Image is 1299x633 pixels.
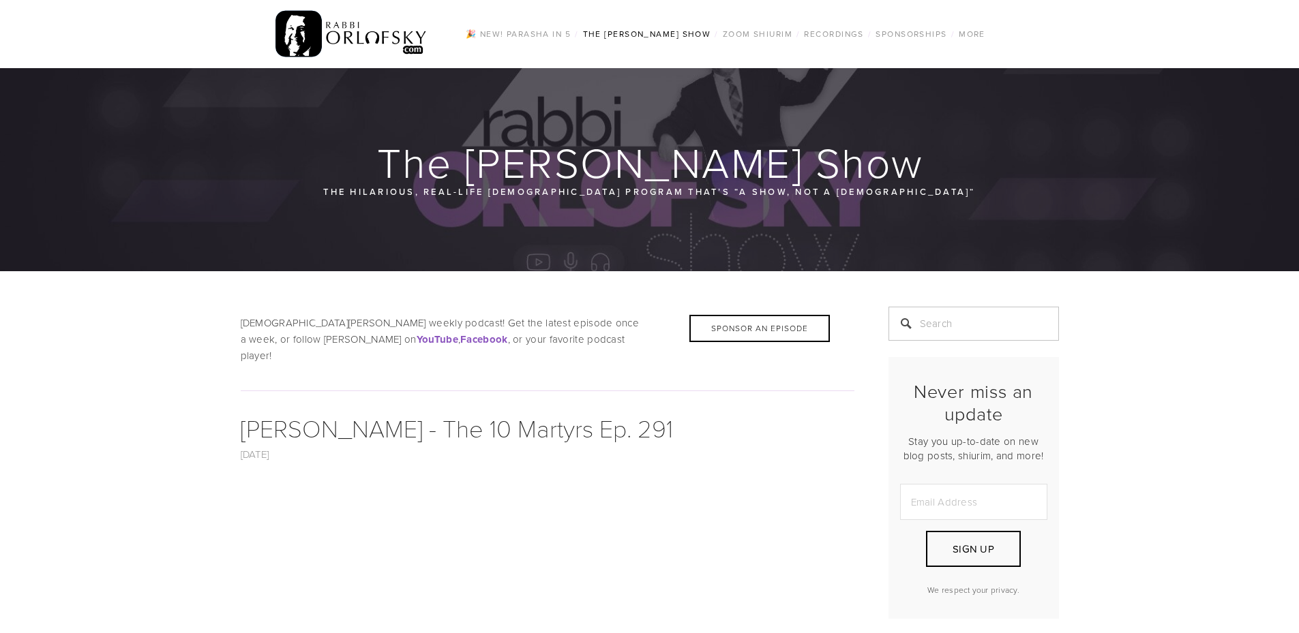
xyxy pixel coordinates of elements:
[955,25,989,43] a: More
[951,28,955,40] span: /
[417,332,458,347] strong: YouTube
[241,411,673,444] a: [PERSON_NAME] - The 10 Martyrs Ep. 291
[900,434,1047,463] p: Stay you up-to-date on new blog posts, shiurim, and more!
[926,531,1020,567] button: Sign Up
[323,184,977,199] p: The hilarious, real-life [DEMOGRAPHIC_DATA] program that’s “a show, not a [DEMOGRAPHIC_DATA]“
[719,25,796,43] a: Zoom Shiurim
[953,542,994,556] span: Sign Up
[417,332,458,346] a: YouTube
[275,7,428,61] img: RabbiOrlofsky.com
[889,307,1059,341] input: Search
[575,28,578,40] span: /
[689,315,830,342] div: Sponsor an Episode
[900,380,1047,424] h2: Never miss an update
[460,332,507,346] a: Facebook
[800,25,867,43] a: Recordings
[462,25,575,43] a: 🎉 NEW! Parasha in 5
[579,25,715,43] a: The [PERSON_NAME] Show
[900,584,1047,596] p: We respect your privacy.
[796,28,800,40] span: /
[241,447,269,461] a: [DATE]
[460,332,507,347] strong: Facebook
[715,28,718,40] span: /
[871,25,951,43] a: Sponsorships
[241,315,854,364] p: [DEMOGRAPHIC_DATA][PERSON_NAME] weekly podcast! Get the latest episode once a week, or follow [PE...
[868,28,871,40] span: /
[241,140,1060,184] h1: The [PERSON_NAME] Show
[900,484,1047,520] input: Email Address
